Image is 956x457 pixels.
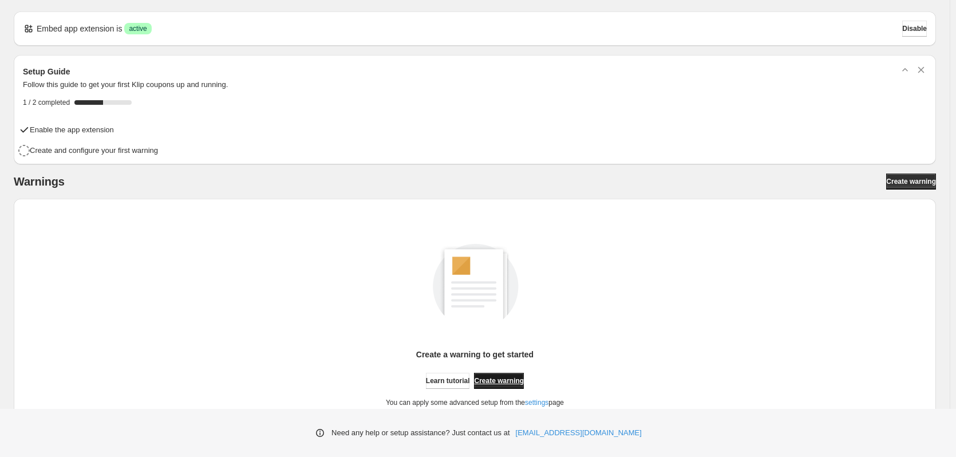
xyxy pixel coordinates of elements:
[426,376,470,385] span: Learn tutorial
[30,145,158,156] h4: Create and configure your first warning
[129,24,147,33] span: active
[426,373,470,389] a: Learn tutorial
[516,427,642,439] a: [EMAIL_ADDRESS][DOMAIN_NAME]
[37,23,122,34] p: Embed app extension is
[474,376,524,385] span: Create warning
[14,175,65,188] h2: Warnings
[902,21,927,37] button: Disable
[416,349,534,360] p: Create a warning to get started
[902,24,927,33] span: Disable
[886,177,936,186] span: Create warning
[23,98,70,107] span: 1 / 2 completed
[525,399,548,407] a: settings
[886,174,936,190] a: Create warning
[386,398,564,407] p: You can apply some advanced setup from the page
[30,124,114,136] h4: Enable the app extension
[23,66,70,77] h3: Setup Guide
[474,373,524,389] a: Create warning
[23,79,927,90] p: Follow this guide to get your first Klip coupons up and running.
